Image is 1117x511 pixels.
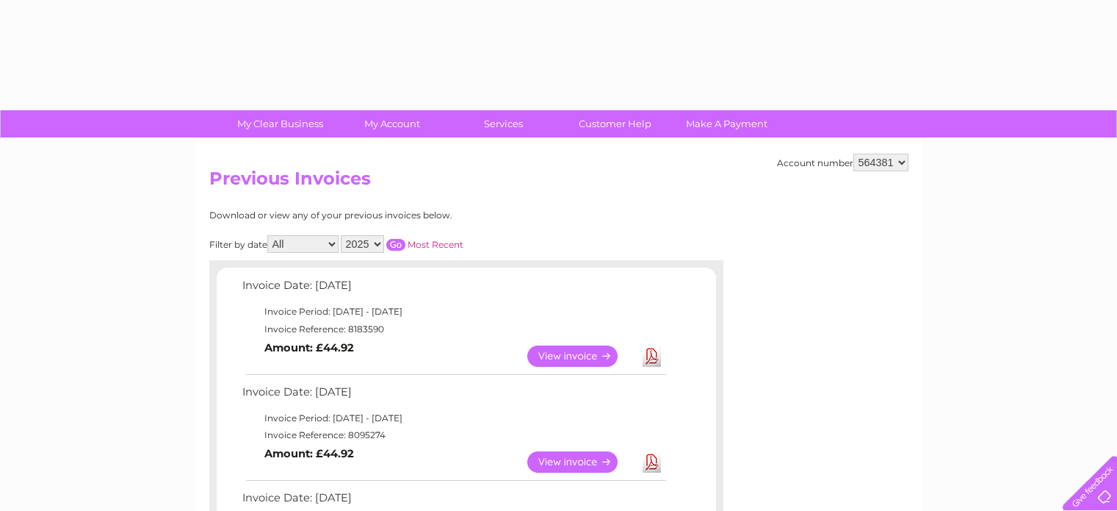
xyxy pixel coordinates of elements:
[239,321,668,338] td: Invoice Reference: 8183590
[209,210,595,221] div: Download or view any of your previous invoices below.
[666,110,787,137] a: Make A Payment
[443,110,564,137] a: Services
[239,303,668,321] td: Invoice Period: [DATE] - [DATE]
[220,110,341,137] a: My Clear Business
[239,426,668,444] td: Invoice Reference: 8095274
[239,382,668,410] td: Invoice Date: [DATE]
[331,110,452,137] a: My Account
[264,447,354,460] b: Amount: £44.92
[527,346,635,367] a: View
[527,451,635,473] a: View
[209,168,908,196] h2: Previous Invoices
[239,410,668,427] td: Invoice Period: [DATE] - [DATE]
[554,110,676,137] a: Customer Help
[777,154,908,171] div: Account number
[643,346,661,367] a: Download
[209,235,595,253] div: Filter by date
[239,276,668,303] td: Invoice Date: [DATE]
[643,451,661,473] a: Download
[408,239,463,250] a: Most Recent
[264,341,354,354] b: Amount: £44.92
